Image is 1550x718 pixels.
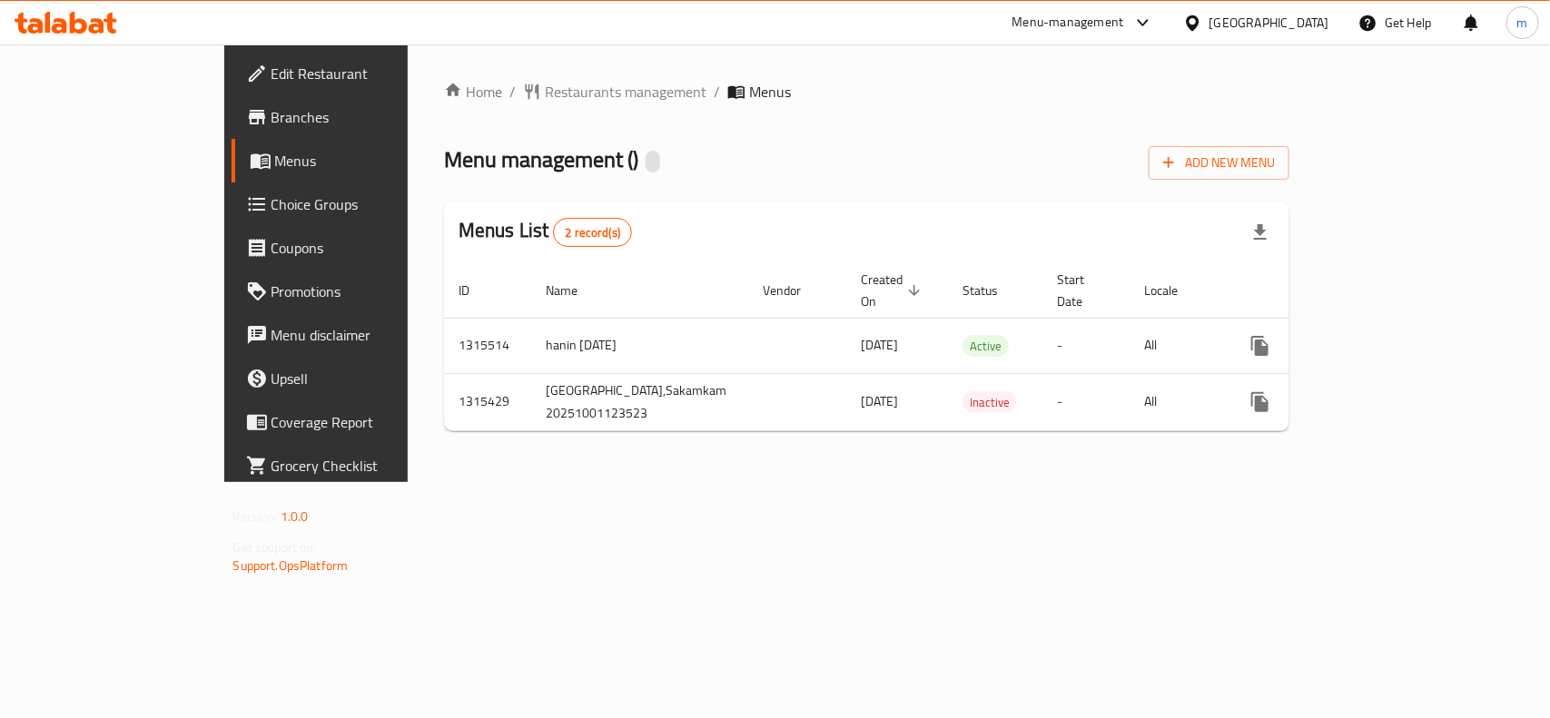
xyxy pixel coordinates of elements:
a: Menu disclaimer [232,313,483,357]
span: 1.0.0 [281,505,309,528]
h2: Menus List [459,217,632,247]
span: Version: [233,505,278,528]
span: Menu disclaimer [271,324,469,346]
div: Active [963,335,1009,357]
span: Promotions [271,280,469,302]
span: Inactive [963,392,1017,413]
table: enhanced table [444,263,1427,431]
span: Status [963,280,1022,301]
span: [DATE] [861,389,898,413]
td: All [1130,373,1224,430]
a: Upsell [232,357,483,400]
span: Created On [861,269,926,312]
span: 2 record(s) [554,224,631,241]
td: hanin [DATE] [531,318,748,373]
button: more [1239,324,1282,368]
span: Choice Groups [271,193,469,215]
a: Choice Groups [232,182,483,226]
span: Branches [271,106,469,128]
span: Coverage Report [271,411,469,433]
span: Get support on: [233,536,317,559]
th: Actions [1224,263,1427,319]
span: Active [963,336,1009,357]
span: Name [546,280,601,301]
span: Coupons [271,237,469,259]
div: [GEOGRAPHIC_DATA] [1209,13,1329,33]
a: Edit Restaurant [232,52,483,95]
a: Branches [232,95,483,139]
span: Locale [1145,280,1202,301]
button: Change Status [1282,324,1326,368]
div: Total records count [553,218,632,247]
td: 1315514 [444,318,531,373]
td: [GEOGRAPHIC_DATA],Sakamkam 20251001123523 [531,373,748,430]
span: Restaurants management [545,81,706,103]
span: Upsell [271,368,469,389]
span: Start Date [1058,269,1109,312]
span: Menu management ( ) [444,139,638,180]
a: Support.OpsPlatform [233,554,349,577]
div: Menu-management [1012,12,1124,34]
button: more [1239,380,1282,424]
a: Restaurants management [523,81,706,103]
td: All [1130,318,1224,373]
a: Grocery Checklist [232,444,483,487]
div: Inactive [963,391,1017,413]
span: [DATE] [861,333,898,357]
span: Grocery Checklist [271,455,469,477]
span: Menus [749,81,791,103]
td: - [1043,318,1130,373]
button: Change Status [1282,380,1326,424]
span: Vendor [763,280,824,301]
span: m [1517,13,1528,33]
button: Add New Menu [1149,146,1289,180]
a: Promotions [232,270,483,313]
td: 1315429 [444,373,531,430]
td: - [1043,373,1130,430]
div: Export file [1239,211,1282,254]
li: / [509,81,516,103]
li: / [714,81,720,103]
a: Menus [232,139,483,182]
nav: breadcrumb [444,81,1290,103]
a: Coverage Report [232,400,483,444]
span: Menus [275,150,469,172]
span: Add New Menu [1163,152,1275,174]
a: Coupons [232,226,483,270]
span: Edit Restaurant [271,63,469,84]
span: ID [459,280,493,301]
